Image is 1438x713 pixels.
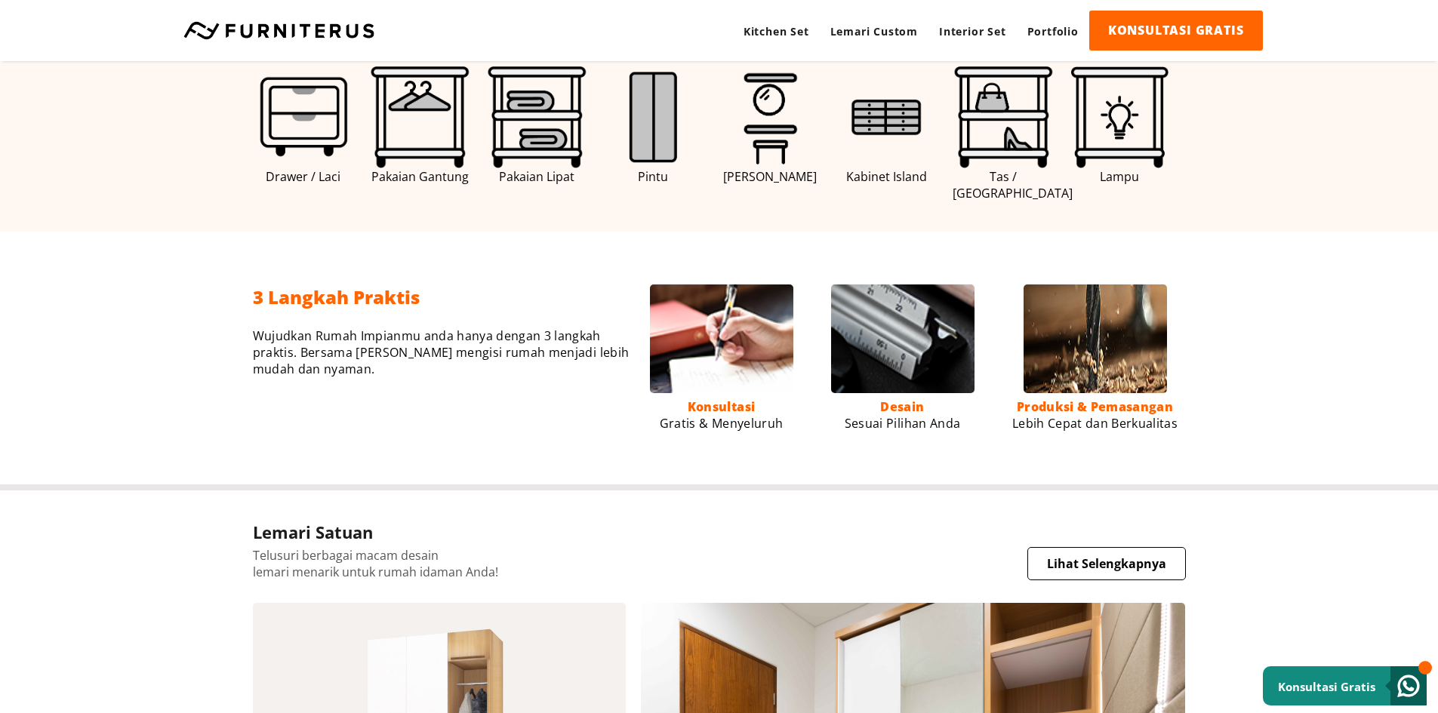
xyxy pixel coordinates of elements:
p: Desain [812,398,993,415]
h2: 3 Langkah Praktis [253,284,631,309]
a: Interior Set [928,11,1017,52]
p: Lebih Cepat dan Berkualitas [1005,415,1186,432]
img: Jenis%20Pintu-01.png [602,66,704,168]
p: Sesuai Pilihan Anda [812,415,993,432]
a: Portfolio [1017,11,1089,52]
span: Drawer / Laci [253,168,355,185]
span: Tas / [GEOGRAPHIC_DATA] [953,168,1055,201]
a: KONSULTASI GRATIS [1089,11,1263,51]
p: Produksi & Pemasangan [1005,398,1186,415]
a: Konsultasi Gratis [1263,666,1427,705]
img: Baju%20Gantung-01.png [369,66,471,168]
span: Pintu [602,168,704,185]
a: Lihat Selengkapnya [1027,547,1186,580]
img: Meja%20Rias-01.png [719,66,821,168]
p: Konsultasi [631,398,812,415]
img: Tas%20Sepatu-01.png [953,66,1055,168]
img: Baju%20Lipat-01.png [486,66,588,168]
span: [PERSON_NAME] [719,168,821,185]
h4: Lemari Satuan [253,521,1186,543]
small: Konsultasi Gratis [1278,679,1375,694]
p: Telusuri berbagai macam desain lemari menarik untuk rumah idaman Anda! [253,547,1186,580]
span: Kabinet Island [836,168,938,185]
a: Kitchen Set [733,11,820,52]
a: Lemari Custom [820,11,928,52]
p: Wujudkan Rumah Impianmu anda hanya dengan 3 langkah praktis. Bersama [PERSON_NAME] mengisi rumah ... [253,327,631,377]
span: Pakaian Lipat [486,168,588,185]
p: Gratis & Menyeluruh [631,415,812,432]
span: Pakaian Gantung [369,168,471,185]
img: Island-01.png [836,66,938,168]
img: Drawer-01.png [253,66,355,168]
span: Lampu [1069,168,1171,185]
img: Lightning.png [1071,66,1169,168]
